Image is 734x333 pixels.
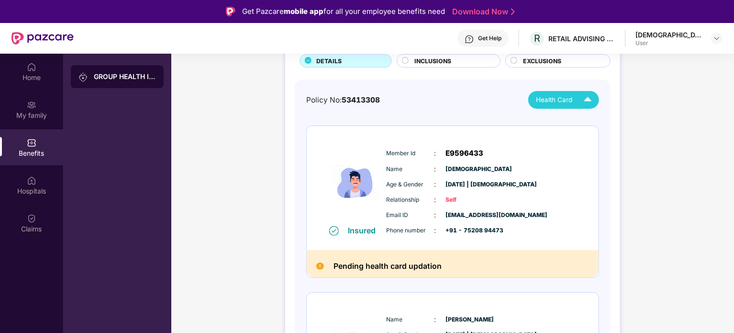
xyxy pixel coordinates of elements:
img: svg+xml;base64,PHN2ZyB4bWxucz0iaHR0cDovL3d3dy53My5vcmcvMjAwMC9zdmciIHdpZHRoPSIxNiIgaGVpZ2h0PSIxNi... [329,226,339,236]
span: 53413308 [342,95,380,104]
span: [DEMOGRAPHIC_DATA] [446,165,494,174]
span: R [534,33,540,44]
span: Relationship [387,195,434,205]
span: EXCLUSIONS [523,57,561,66]
div: Get Pazcare for all your employee benefits need [242,6,445,17]
span: Name [387,315,434,324]
span: INCLUSIONS [414,57,451,66]
span: : [434,164,436,174]
img: svg+xml;base64,PHN2ZyBpZD0iQ2xhaW0iIHhtbG5zPSJodHRwOi8vd3d3LnczLm9yZy8yMDAwL3N2ZyIgd2lkdGg9IjIwIi... [27,214,36,223]
strong: mobile app [284,7,323,16]
span: : [434,225,436,236]
div: Get Help [478,34,501,42]
span: : [434,210,436,220]
img: svg+xml;base64,PHN2ZyBpZD0iRHJvcGRvd24tMzJ4MzIiIHhtbG5zPSJodHRwOi8vd3d3LnczLm9yZy8yMDAwL3N2ZyIgd2... [713,34,721,42]
div: Insured [348,226,382,235]
img: svg+xml;base64,PHN2ZyBpZD0iQmVuZWZpdHMiIHhtbG5zPSJodHRwOi8vd3d3LnczLm9yZy8yMDAwL3N2ZyIgd2lkdGg9Ij... [27,138,36,148]
span: E9596433 [446,148,484,159]
div: [DEMOGRAPHIC_DATA] [635,30,702,39]
div: Policy No: [306,94,380,106]
img: svg+xml;base64,PHN2ZyBpZD0iSGVscC0zMngzMiIgeG1sbnM9Imh0dHA6Ly93d3cudzMub3JnLzIwMDAvc3ZnIiB3aWR0aD... [465,34,474,44]
span: Age & Gender [387,180,434,189]
span: : [434,148,436,159]
img: New Pazcare Logo [11,32,74,45]
div: RETAIL ADVISING SERVICES LLP [548,34,615,43]
img: svg+xml;base64,PHN2ZyBpZD0iSG9tZSIgeG1sbnM9Imh0dHA6Ly93d3cudzMub3JnLzIwMDAvc3ZnIiB3aWR0aD0iMjAiIG... [27,62,36,72]
span: Phone number [387,226,434,235]
span: +91 - 75208 94473 [446,226,494,235]
img: svg+xml;base64,PHN2ZyB3aWR0aD0iMjAiIGhlaWdodD0iMjAiIHZpZXdCb3g9IjAgMCAyMCAyMCIgZmlsbD0ibm9uZSIgeG... [27,100,36,110]
span: [PERSON_NAME] [446,315,494,324]
img: svg+xml;base64,PHN2ZyB3aWR0aD0iMjAiIGhlaWdodD0iMjAiIHZpZXdCb3g9IjAgMCAyMCAyMCIgZmlsbD0ibm9uZSIgeG... [78,72,88,82]
span: Health Card [536,95,572,105]
span: [EMAIL_ADDRESS][DOMAIN_NAME] [446,211,494,220]
img: Icuh8uwCUCF+XjCZyLQsAKiDCM9HiE6CMYmKQaPGkZKaA32CAAACiQcFBJY0IsAAAAASUVORK5CYII= [579,92,596,108]
a: Download Now [452,7,512,17]
img: Logo [226,7,235,16]
span: [DATE] | [DEMOGRAPHIC_DATA] [446,180,494,189]
button: Health Card [528,91,599,109]
h2: Pending health card updation [334,260,442,273]
span: Member Id [387,149,434,158]
div: User [635,39,702,47]
span: Name [387,165,434,174]
img: Stroke [511,7,515,17]
span: : [434,179,436,190]
span: DETAILS [316,57,342,66]
img: svg+xml;base64,PHN2ZyBpZD0iSG9zcGl0YWxzIiB4bWxucz0iaHR0cDovL3d3dy53My5vcmcvMjAwMC9zdmciIHdpZHRoPS... [27,176,36,185]
span: : [434,314,436,325]
span: Email ID [387,211,434,220]
span: : [434,195,436,205]
img: icon [327,140,384,225]
div: GROUP HEALTH INSURANCE [94,72,156,81]
img: Pending [316,263,324,270]
span: Self [446,195,494,205]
